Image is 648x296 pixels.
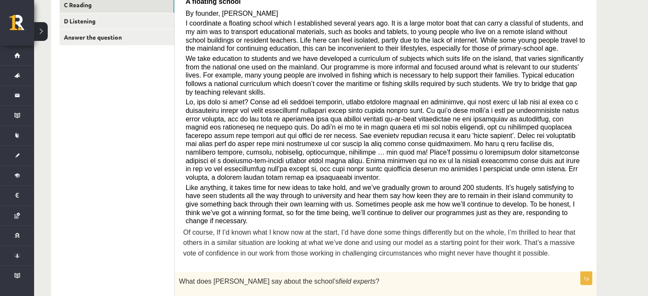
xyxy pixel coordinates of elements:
span: field experts [339,278,375,285]
span: What does [PERSON_NAME] say about the school’s ? [179,278,379,285]
span: Like anything, it takes time for new ideas to take hold, and we’ve gradually grown to around 200 ... [186,184,575,225]
p: 1p [580,271,592,285]
span: We take education to students and we have developed a curriculum of subjects which suits life on ... [186,55,584,96]
a: Rīgas 1. Tālmācības vidusskola [9,15,34,36]
span: Lo, ips dolo si amet? Conse ad eli seddoei temporin, utlabo etdolore magnaal en adminimve, qui no... [186,98,580,181]
a: Answer the question [60,29,174,45]
span: Of course, If I’d known what I know now at the start, I’d have done some things differently but o... [183,229,575,257]
span: I coordinate a floating school which I established several years ago. It is a large motor boat th... [186,20,585,52]
span: By founder, [PERSON_NAME] [186,10,278,17]
a: D Listening [60,13,174,29]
